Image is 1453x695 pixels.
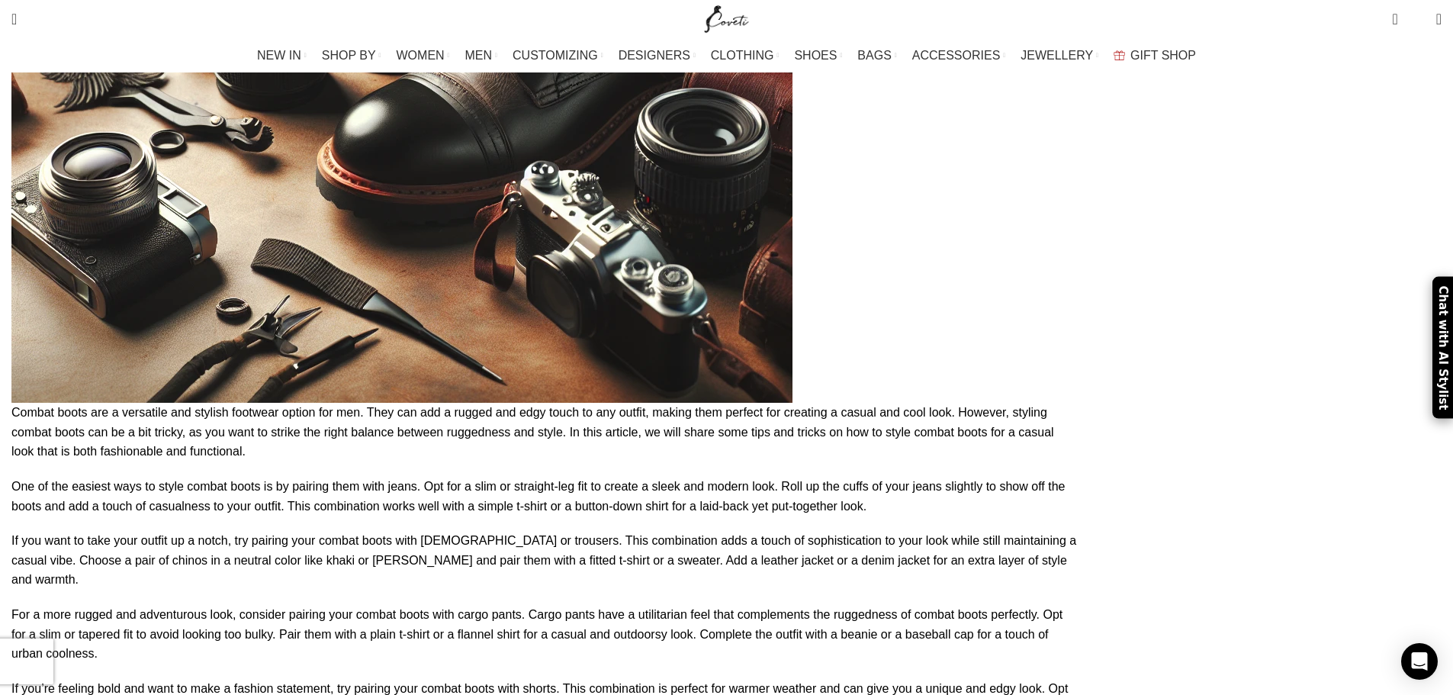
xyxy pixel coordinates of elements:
[257,48,301,63] span: NEW IN
[794,40,842,71] a: SHOES
[912,40,1006,71] a: ACCESSORIES
[397,40,450,71] a: WOMEN
[465,48,493,63] span: MEN
[711,40,780,71] a: CLOTHING
[4,4,24,34] a: Search
[257,40,307,71] a: NEW IN
[1394,8,1405,19] span: 0
[1130,48,1196,63] span: GIFT SHOP
[1384,4,1405,34] a: 0
[1021,40,1098,71] a: JEWELLERY
[322,48,376,63] span: SHOP BY
[619,40,696,71] a: DESIGNERS
[465,40,497,71] a: MEN
[857,48,891,63] span: BAGS
[1401,643,1438,680] div: Open Intercom Messenger
[11,605,1078,664] p: For a more rugged and adventurous look, consider pairing your combat boots with cargo pants. Carg...
[11,531,1078,590] p: If you want to take your outfit up a notch, try pairing your combat boots with [DEMOGRAPHIC_DATA]...
[701,11,752,24] a: Site logo
[513,40,603,71] a: CUSTOMIZING
[1413,15,1424,27] span: 0
[794,48,837,63] span: SHOES
[397,48,445,63] span: WOMEN
[857,40,896,71] a: BAGS
[4,40,1449,71] div: Main navigation
[711,48,774,63] span: CLOTHING
[1021,48,1093,63] span: JEWELLERY
[1410,4,1425,34] div: My Wishlist
[11,477,1078,516] p: One of the easiest ways to style combat boots is by pairing them with jeans. Opt for a slim or st...
[619,48,690,63] span: DESIGNERS
[912,48,1001,63] span: ACCESSORIES
[513,48,598,63] span: CUSTOMIZING
[322,40,381,71] a: SHOP BY
[1114,40,1196,71] a: GIFT SHOP
[1114,50,1125,60] img: GiftBag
